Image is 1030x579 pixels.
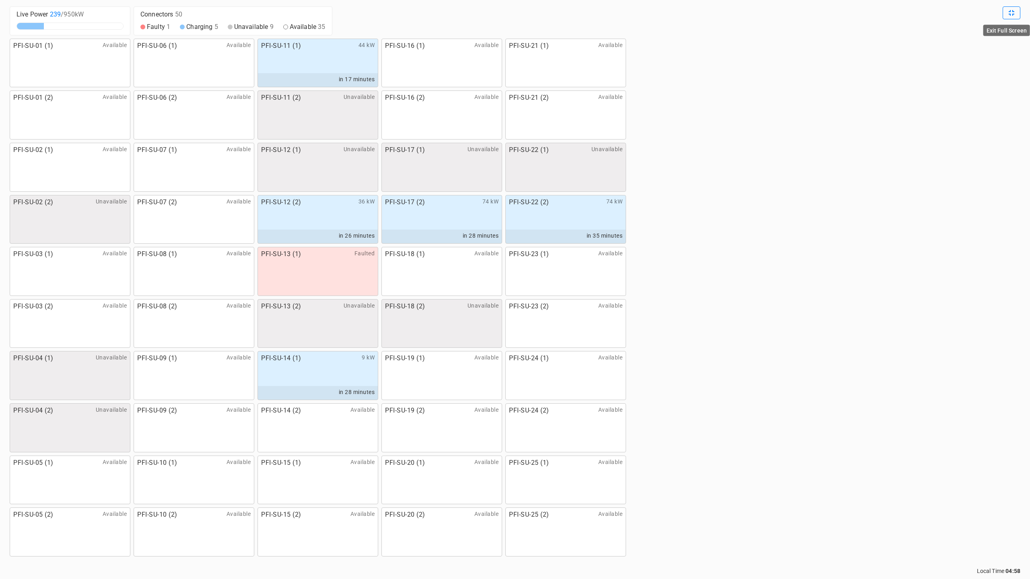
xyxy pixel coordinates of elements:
a: PFI-SU-23 (2)Available [505,299,626,348]
a: PFI-SU-13 (2)Unavailable [257,299,378,348]
span: PFI-SU-20 (2) [385,509,425,520]
span: PFI-SU-06 (1) [137,41,177,51]
span: PFI-SU-22 (2) [509,197,549,208]
a: PFI-SU-11 (1)44 kWin 17 minutes [257,39,378,88]
a: PFI-SU-06 (1)Available [134,39,254,88]
a: PFI-SU-23 (1)Available [505,247,626,296]
span: PFI-SU-19 (1) [385,353,425,364]
a: PFI-SU-18 (1)Available [381,247,502,296]
a: PFI-SU-14 (1)9 kWin 28 minutes [257,351,378,400]
a: PFI-SU-17 (1)Unavailable [381,143,502,192]
a: PFI-SU-14 (2)Available [257,403,378,452]
span: Available [103,301,127,312]
span: PFI-SU-20 (1) [385,458,425,468]
span: Available [474,458,499,468]
a: PFI-SU-05 (2)Available [10,507,130,556]
span: in 26 minutes [339,231,375,242]
span: in 28 minutes [339,388,375,398]
span: Available [598,509,622,520]
span: PFI-SU-12 (2) [261,197,301,208]
a: PFI-SU-15 (1)Available [257,456,378,505]
a: PFI-SU-03 (2)Available [10,299,130,348]
span: PFI-SU-17 (2) [385,197,425,208]
span: PFI-SU-02 (1) [13,145,54,156]
a: PFI-SU-07 (2)Available [134,195,254,244]
span: in 35 minutes [587,231,622,242]
span: Available [474,92,499,103]
span: PFI-SU-13 (1) [261,249,301,260]
span: PFI-SU-25 (2) [509,509,549,520]
span: Unavailable [96,353,127,364]
span: Available [598,41,622,51]
span: Available [474,405,499,416]
span: PFI-SU-23 (1) [509,249,549,260]
span: PFI-SU-08 (1) [137,249,177,260]
a: PFI-SU-03 (1)Available [10,247,130,296]
span: Available [227,458,251,468]
span: PFI-SU-04 (1) [13,353,54,364]
a: PFI-SU-02 (1)Available [10,143,130,192]
span: PFI-SU-21 (2) [509,92,549,103]
span: PFI-SU-10 (1) [137,458,177,468]
span: Available [598,301,622,312]
span: Unavailable [344,301,375,312]
span: PFI-SU-22 (1) [509,145,549,156]
span: Available [350,458,375,468]
span: PFI-SU-08 (2) [137,301,177,312]
a: PFI-SU-04 (2)Unavailable [10,403,130,452]
span: Faulted [354,249,375,260]
a: PFI-SU-15 (2)Available [257,507,378,556]
a: PFI-SU-20 (2)Available [381,507,502,556]
a: PFI-SU-21 (2)Available [505,90,626,140]
a: PFI-SU-12 (1)Unavailable [257,143,378,192]
span: Available [598,353,622,364]
a: PFI-SU-05 (1)Available [10,456,130,505]
span: PFI-SU-09 (1) [137,353,177,364]
a: PFI-SU-10 (1)Available [134,456,254,505]
span: Unavailable [591,145,622,156]
span: PFI-SU-04 (2) [13,405,54,416]
span: Available [474,353,499,364]
a: PFI-SU-19 (1)Available [381,351,502,400]
span: Available [227,353,251,364]
a: PFI-SU-06 (2)Available [134,90,254,140]
span: PFI-SU-18 (2) [385,301,425,312]
span: in 17 minutes [339,75,375,86]
span: Available [227,301,251,312]
strong: 04:58 [1005,568,1020,574]
span: Unavailable [344,145,375,156]
span: Available [598,249,622,260]
span: PFI-SU-09 (2) [137,405,177,416]
span: PFI-SU-05 (1) [13,458,54,468]
span: Available [598,92,622,103]
span: PFI-SU-24 (2) [509,405,549,416]
span: Available [103,509,127,520]
a: PFI-SU-25 (2)Available [505,507,626,556]
span: 9 [270,23,274,31]
a: PFI-SU-04 (1)Unavailable [10,351,130,400]
span: Available [290,23,325,32]
a: PFI-SU-11 (2)Unavailable [257,90,378,140]
span: PFI-SU-02 (2) [13,197,54,208]
a: PFI-SU-08 (1)Available [134,247,254,296]
span: PFI-SU-15 (2) [261,509,301,520]
span: Available [227,41,251,51]
span: 36 kW [358,197,375,208]
span: PFI-SU-05 (2) [13,509,54,520]
span: Available [474,249,499,260]
span: 74 kW [606,197,622,208]
span: PFI-SU-16 (1) [385,41,425,51]
span: Available [598,405,622,416]
a: PFI-SU-21 (1)Available [505,39,626,88]
span: 44 kW [358,41,375,51]
span: PFI-SU-17 (1) [385,145,425,156]
span: Available [227,92,251,103]
span: PFI-SU-16 (2) [385,92,425,103]
span: PFI-SU-19 (2) [385,405,425,416]
span: PFI-SU-01 (2) [13,92,54,103]
a: PFI-SU-18 (2)Unavailable [381,299,502,348]
a: PFI-SU-09 (2)Available [134,403,254,452]
span: Available [103,92,127,103]
span: PFI-SU-13 (2) [261,301,301,312]
span: Available [474,41,499,51]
